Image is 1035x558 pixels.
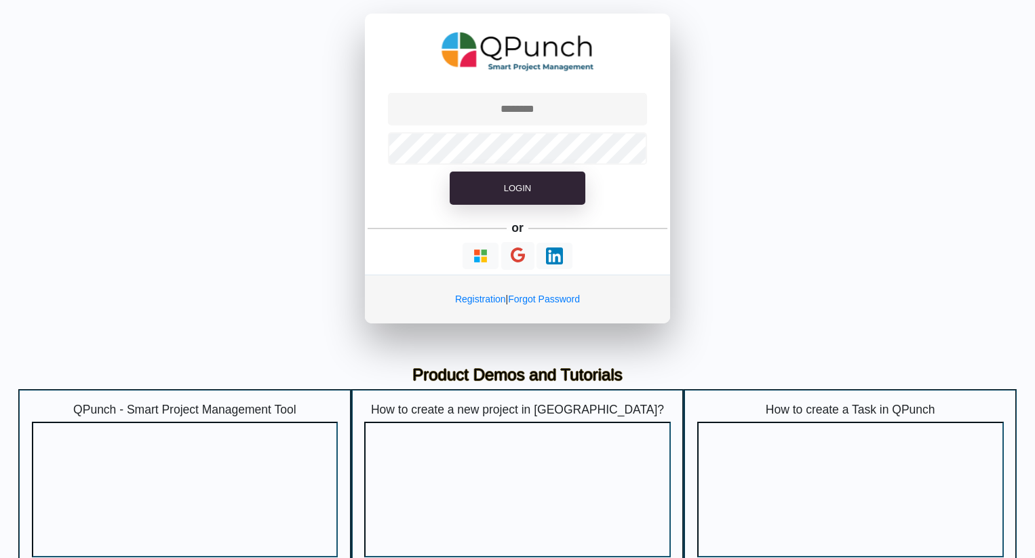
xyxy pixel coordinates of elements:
[508,294,580,304] a: Forgot Password
[504,183,531,193] span: Login
[472,247,489,264] img: Loading...
[501,242,534,270] button: Continue With Google
[32,403,338,417] h5: QPunch - Smart Project Management Tool
[450,172,585,205] button: Login
[463,243,499,269] button: Continue With Microsoft Azure
[28,365,1007,385] h3: Product Demos and Tutorials
[697,403,1004,417] h5: How to create a Task in QPunch
[365,275,670,323] div: |
[536,243,572,269] button: Continue With LinkedIn
[546,247,563,264] img: Loading...
[455,294,506,304] a: Registration
[442,27,594,76] img: QPunch
[509,218,526,237] h5: or
[364,403,671,417] h5: How to create a new project in [GEOGRAPHIC_DATA]?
